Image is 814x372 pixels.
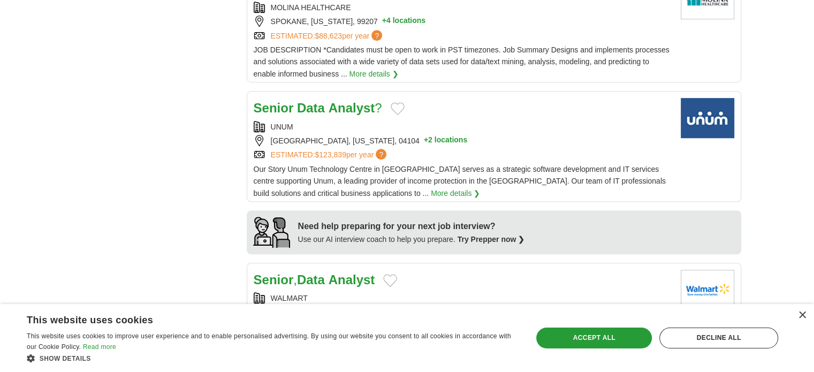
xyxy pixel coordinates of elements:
span: + [424,135,428,147]
a: More details ❯ [349,68,399,80]
strong: Data [297,272,325,287]
div: Close [798,312,806,320]
span: + [382,16,386,27]
div: Use our AI interview coach to help you prepare. [298,233,525,245]
button: Add to favorite jobs [391,102,405,115]
div: Need help preparing for your next job interview? [298,219,525,233]
span: ? [376,149,386,160]
div: Decline all [659,328,778,348]
span: ? [371,30,382,41]
div: Show details [27,353,518,364]
a: Read more, opens a new window [83,343,116,351]
div: Accept all [536,328,652,348]
div: This website uses cookies [27,310,491,327]
a: More details ❯ [431,187,480,199]
button: +2 locations [424,135,467,147]
button: +4 locations [382,16,425,27]
span: $123,839 [315,150,346,159]
span: $88,623 [315,32,342,40]
a: MOLINA HEALTHCARE [271,3,351,12]
strong: Analyst [329,101,375,115]
button: Add to favorite jobs [383,274,397,287]
a: Try Prepper now ❯ [458,235,525,244]
div: SPOKANE, [US_STATE], 99207 [254,16,672,27]
strong: Senior [254,101,294,115]
a: Senior,Data Analyst [254,272,375,287]
img: Walmart logo [681,270,734,310]
img: UNUM Group logo [681,98,734,138]
span: JOB DESCRIPTION *Candidates must be open to work in PST timezones. Job Summary Designs and implem... [254,45,670,78]
a: WALMART [271,294,308,302]
a: Senior Data Analyst? [254,101,382,115]
div: [GEOGRAPHIC_DATA], [US_STATE], 04104 [254,135,672,147]
a: ESTIMATED:$123,839per year? [271,149,389,161]
span: Our Story Unum Technology Centre in [GEOGRAPHIC_DATA] serves as a strategic software development ... [254,165,666,198]
a: UNUM [271,123,293,131]
strong: Senior [254,272,294,287]
strong: Analyst [329,272,375,287]
a: ESTIMATED:$88,623per year? [271,30,385,42]
span: This website uses cookies to improve user experience and to enable personalised advertising. By u... [27,332,511,351]
span: Show details [40,355,91,362]
strong: Data [297,101,325,115]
